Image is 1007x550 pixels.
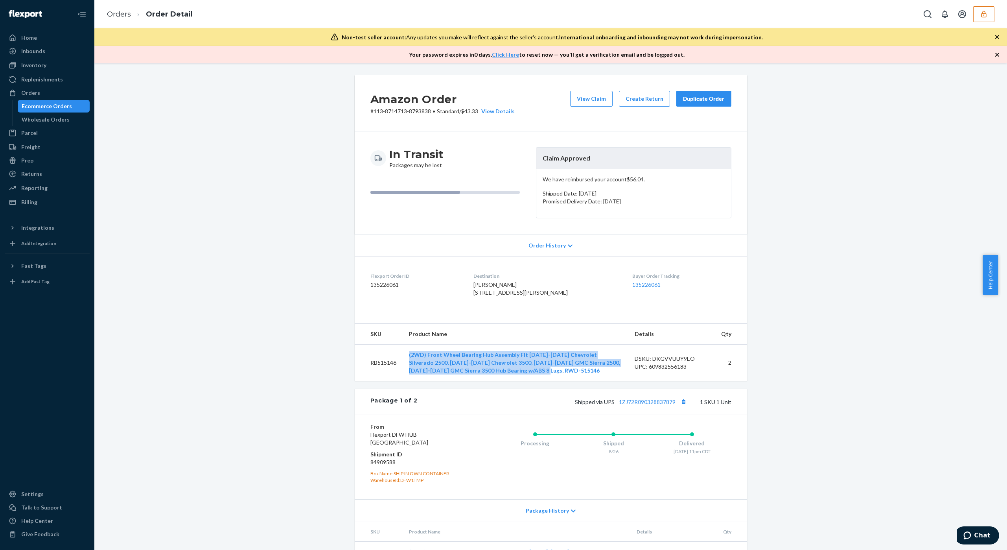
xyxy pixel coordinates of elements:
header: Claim Approved [536,148,731,169]
a: Add Integration [5,237,90,250]
span: [PERSON_NAME] [STREET_ADDRESS][PERSON_NAME] [473,281,568,296]
p: We have reimbursed your account $56.04 . [543,175,725,183]
div: Freight [21,143,41,151]
a: 1ZJ72R090328837879 [619,399,676,405]
dt: From [370,423,464,431]
h2: Amazon Order [370,91,515,107]
a: Billing [5,196,90,209]
p: # 113-8714713-8793838 / $43.33 [370,107,515,115]
button: Create Return [619,91,670,107]
div: Duplicate Order [683,95,725,103]
th: Details [630,522,717,542]
button: View Details [478,107,515,115]
div: Home [21,34,37,42]
button: Open notifications [937,6,953,22]
th: SKU [355,324,403,345]
ol: breadcrumbs [101,3,199,26]
a: Returns [5,168,90,180]
div: Reporting [21,184,48,192]
button: Copy tracking number [679,397,689,407]
span: Shipped via UPS [575,399,689,405]
dd: 135226061 [370,281,461,289]
div: Give Feedback [21,530,59,538]
dt: Buyer Order Tracking [632,273,731,279]
div: Shipped [574,439,653,447]
td: RB515146 [355,344,403,381]
button: View Claim [570,91,613,107]
th: Product Name [403,522,630,542]
button: Fast Tags [5,260,90,272]
div: Package 1 of 2 [370,397,418,407]
div: Returns [21,170,42,178]
div: Help Center [21,517,53,525]
div: Delivered [653,439,731,447]
div: Replenishments [21,76,63,83]
span: International onboarding and inbounding may not work during impersonation. [559,34,763,41]
h3: In Transit [389,147,444,161]
button: Help Center [983,255,998,295]
img: Flexport logo [9,10,42,18]
th: Product Name [403,324,628,345]
a: Inbounds [5,45,90,57]
span: Flexport DFW HUB [GEOGRAPHIC_DATA] [370,431,428,446]
div: DSKU: DKGVVUUY9EO [635,355,709,363]
div: Add Fast Tag [21,278,50,285]
a: Help Center [5,515,90,527]
dt: Destination [473,273,620,279]
a: Inventory [5,59,90,72]
div: Settings [21,490,44,498]
a: Orders [107,10,131,18]
a: Add Fast Tag [5,275,90,288]
div: 8/26 [574,448,653,455]
button: Close Navigation [74,6,90,22]
div: Inbounds [21,47,45,55]
dd: 84909588 [370,458,464,466]
a: Order Detail [146,10,193,18]
div: Add Integration [21,240,56,247]
button: Integrations [5,221,90,234]
button: Open Search Box [920,6,935,22]
th: SKU [355,522,403,542]
a: Home [5,31,90,44]
th: Qty [715,324,747,345]
a: Click Here [492,51,519,58]
div: Fast Tags [21,262,46,270]
div: Wholesale Orders [22,116,70,124]
a: Prep [5,154,90,167]
span: • [433,108,435,114]
a: Freight [5,141,90,153]
div: Box Name: SHIP IN OWN CONTAINER [370,470,464,477]
button: Duplicate Order [676,91,731,107]
button: Give Feedback [5,528,90,541]
p: Shipped Date: [DATE] [543,190,725,197]
div: Ecommerce Orders [22,102,72,110]
a: 135226061 [632,281,661,288]
div: [DATE] 11pm CDT [653,448,731,455]
div: Prep [21,157,33,164]
button: Talk to Support [5,501,90,514]
dt: Shipment ID [370,450,464,458]
button: Open account menu [954,6,970,22]
td: 2 [715,344,747,381]
span: Standard [437,108,459,114]
th: Details [628,324,715,345]
dt: Flexport Order ID [370,273,461,279]
a: Orders [5,87,90,99]
span: Non-test seller account: [342,34,406,41]
div: Packages may be lost [389,147,444,169]
div: Talk to Support [21,504,62,511]
div: 1 SKU 1 Unit [417,397,731,407]
div: Inventory [21,61,46,69]
span: Package History [526,507,569,515]
p: Your password expires in 0 days . to reset now — you'll get a verification email and be logged out. [409,51,685,59]
div: Billing [21,198,37,206]
a: Settings [5,488,90,500]
div: UPC: 609832556183 [635,363,709,371]
div: Any updates you make will reflect against the seller's account. [342,33,763,41]
div: Processing [496,439,574,447]
a: Replenishments [5,73,90,86]
div: Orders [21,89,40,97]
